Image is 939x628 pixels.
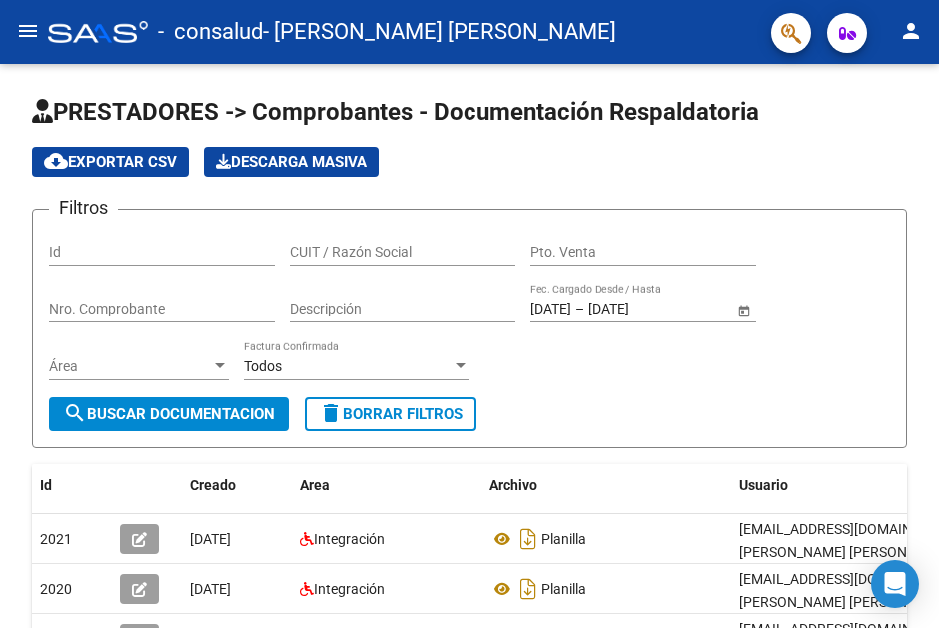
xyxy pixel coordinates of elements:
input: Start date [530,301,571,317]
span: – [575,301,584,317]
h3: Filtros [49,194,118,222]
span: 2021 [40,531,72,547]
mat-icon: cloud_download [44,149,68,173]
span: Planilla [541,581,586,597]
app-download-masive: Descarga masiva de comprobantes (adjuntos) [204,147,379,177]
i: Descargar documento [515,573,541,605]
div: Open Intercom Messenger [871,560,919,608]
mat-icon: person [899,19,923,43]
span: PRESTADORES -> Comprobantes - Documentación Respaldatoria [32,98,759,126]
mat-icon: search [63,401,87,425]
span: Buscar Documentacion [63,405,275,423]
span: Id [40,477,52,493]
span: - consalud [158,10,263,54]
span: [DATE] [190,531,231,547]
datatable-header-cell: Creado [182,464,292,507]
span: Area [300,477,330,493]
mat-icon: menu [16,19,40,43]
span: Integración [314,531,385,547]
button: Borrar Filtros [305,397,476,431]
datatable-header-cell: Archivo [481,464,731,507]
i: Descargar documento [515,523,541,555]
span: Descarga Masiva [216,153,367,171]
button: Buscar Documentacion [49,397,289,431]
span: Borrar Filtros [319,405,463,423]
mat-icon: delete [319,401,343,425]
button: Open calendar [733,300,754,320]
span: [DATE] [190,581,231,597]
input: End date [588,301,686,317]
span: Integración [314,581,385,597]
span: Creado [190,477,236,493]
span: Usuario [739,477,788,493]
span: Archivo [489,477,537,493]
span: 2020 [40,581,72,597]
span: Planilla [541,531,586,547]
button: Descarga Masiva [204,147,379,177]
datatable-header-cell: Id [32,464,112,507]
button: Exportar CSV [32,147,189,177]
span: Área [49,358,211,375]
datatable-header-cell: Area [292,464,481,507]
span: - [PERSON_NAME] [PERSON_NAME] [263,10,616,54]
span: Exportar CSV [44,153,177,171]
span: Todos [244,358,282,374]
